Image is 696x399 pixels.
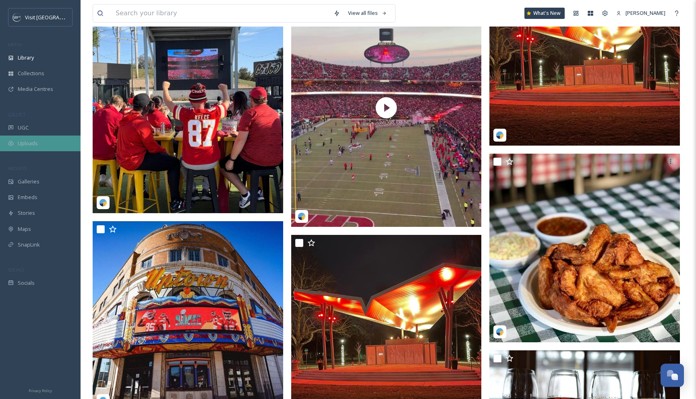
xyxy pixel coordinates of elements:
span: MEDIA [8,41,22,47]
span: Collections [18,70,44,77]
a: What's New [524,8,565,19]
a: [PERSON_NAME] [612,5,669,21]
span: Stories [18,209,35,217]
button: Open Chat [661,364,684,387]
span: Embeds [18,193,37,201]
span: Visit [GEOGRAPHIC_DATA] [25,13,87,21]
span: Socials [18,279,35,287]
span: WIDGETS [8,165,27,171]
span: Privacy Policy [29,388,52,393]
span: [PERSON_NAME] [626,9,665,16]
span: SnapLink [18,241,40,249]
img: snapsea-logo.png [496,131,504,139]
span: SOCIALS [8,267,24,273]
span: Media Centres [18,85,53,93]
img: gusfriedchickenkc_04012025_18040503913638751.jpg [489,154,680,342]
img: snapsea-logo.png [298,212,306,220]
img: c3es6xdrejuflcaqpovn.png [13,13,21,21]
a: Privacy Policy [29,385,52,395]
a: View all files [344,5,391,21]
span: UGC [18,124,29,132]
span: Maps [18,225,31,233]
span: COLLECT [8,111,25,117]
span: Galleries [18,178,39,185]
span: Library [18,54,34,62]
img: snapsea-logo.png [99,199,107,207]
input: Search your library [112,4,329,22]
img: snapsea-logo.png [496,328,504,336]
span: Uploads [18,140,38,147]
